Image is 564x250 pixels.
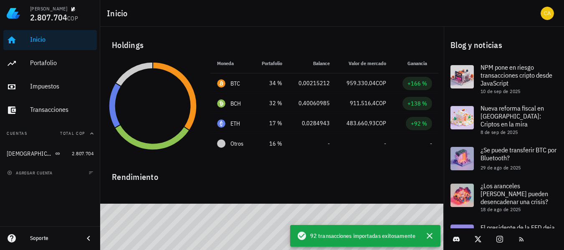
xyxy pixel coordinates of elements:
div: ETH-icon [217,119,225,128]
span: ¿Se puede transferir BTC por Bluetooth? [481,146,556,162]
div: BCH-icon [217,99,225,108]
div: Blog y noticias [444,32,564,58]
div: Holdings [105,32,439,58]
a: Portafolio [3,53,97,73]
th: Moneda [210,53,253,73]
span: COP [376,119,386,127]
div: BCH [230,99,241,108]
th: Portafolio [253,53,288,73]
div: 34 % [259,79,282,88]
div: +138 % [407,99,427,108]
th: Valor de mercado [336,53,393,73]
span: NPM pone en riesgo transacciones cripto desde JavaScript [481,63,552,87]
span: 2.807.704 [30,12,67,23]
span: 29 de ago de 2025 [481,164,521,171]
a: Impuestos [3,77,97,97]
span: 8 de sep de 2025 [481,129,518,135]
span: COP [67,15,78,22]
div: 16 % [259,139,282,148]
span: - [328,140,330,147]
div: [DEMOGRAPHIC_DATA] [7,150,53,157]
div: BTC-icon [217,79,225,88]
span: 483.660,93 [346,119,376,127]
div: avatar [541,7,554,20]
div: Portafolio [30,59,94,67]
span: Ganancia [407,60,432,66]
span: 92 transacciones importadas exitosamente [310,231,415,240]
span: ¿Los aranceles [PERSON_NAME] pueden desencadenar una crisis? [481,182,548,206]
div: Inicio [30,35,94,43]
div: 0,0284943 [296,119,330,128]
span: agregar cuenta [9,170,53,176]
div: [PERSON_NAME] [30,5,67,12]
div: 17 % [259,119,282,128]
span: 18 de ago de 2025 [481,206,521,212]
span: Total COP [60,131,85,136]
span: - [430,140,432,147]
div: 32 % [259,99,282,108]
a: Nueva reforma fiscal en [GEOGRAPHIC_DATA]: Criptos en la mira 8 de sep de 2025 [444,99,564,140]
h1: Inicio [107,7,131,20]
span: 959.330,04 [346,79,376,87]
a: Transacciones [3,100,97,120]
div: +92 % [411,119,427,128]
img: LedgiFi [7,7,20,20]
span: 911.516,4 [350,99,376,107]
div: Impuestos [30,82,94,90]
a: ¿Se puede transferir BTC por Bluetooth? 29 de ago de 2025 [444,140,564,177]
span: 10 de sep de 2025 [481,88,521,94]
span: COP [376,79,386,87]
th: Balance [289,53,336,73]
div: +166 % [407,79,427,88]
span: - [384,140,386,147]
div: 0,40060985 [296,99,330,108]
div: Soporte [30,235,77,242]
div: Rendimiento [105,164,439,184]
span: 2.807.704 [72,150,94,157]
a: NPM pone en riesgo transacciones cripto desde JavaScript 10 de sep de 2025 [444,58,564,99]
div: ETH [230,119,240,128]
a: Inicio [3,30,97,50]
button: agregar cuenta [5,169,56,177]
div: 0,00215212 [296,79,330,88]
a: ¿Los aranceles [PERSON_NAME] pueden desencadenar una crisis? 18 de ago de 2025 [444,177,564,218]
span: Otros [230,139,243,148]
span: Nueva reforma fiscal en [GEOGRAPHIC_DATA]: Criptos en la mira [481,104,544,128]
div: BTC [230,79,240,88]
a: [DEMOGRAPHIC_DATA] 2.807.704 [3,144,97,164]
div: Transacciones [30,106,94,114]
button: CuentasTotal COP [3,124,97,144]
span: COP [376,99,386,107]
